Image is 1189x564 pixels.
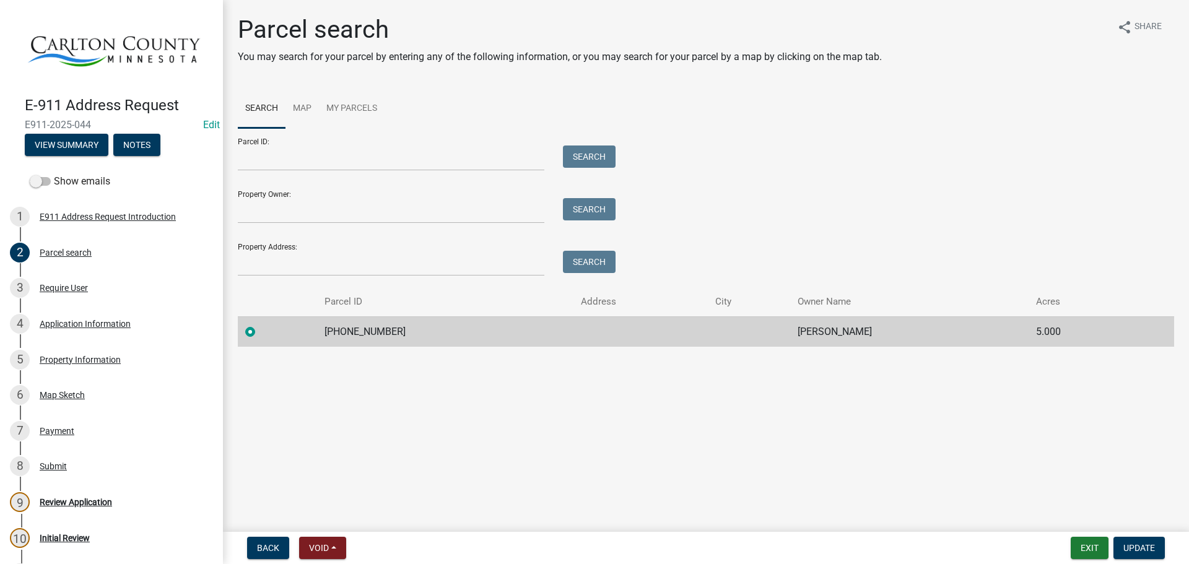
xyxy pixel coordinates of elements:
[40,248,92,257] div: Parcel search
[25,141,108,151] wm-modal-confirm: Summary
[40,355,121,364] div: Property Information
[708,287,791,316] th: City
[10,385,30,405] div: 6
[238,89,285,129] a: Search
[10,314,30,334] div: 4
[40,212,176,221] div: E911 Address Request Introduction
[1107,15,1172,39] button: shareShare
[238,50,882,64] p: You may search for your parcel by entering any of the following information, or you may search fo...
[790,287,1029,316] th: Owner Name
[10,350,30,370] div: 5
[1071,537,1108,559] button: Exit
[25,119,198,131] span: E911-2025-044
[10,278,30,298] div: 3
[1117,20,1132,35] i: share
[203,119,220,131] wm-modal-confirm: Edit Application Number
[10,456,30,476] div: 8
[113,134,160,156] button: Notes
[563,198,616,220] button: Search
[10,243,30,262] div: 2
[1123,543,1155,553] span: Update
[10,421,30,441] div: 7
[238,15,882,45] h1: Parcel search
[1113,537,1165,559] button: Update
[40,319,131,328] div: Application Information
[10,207,30,227] div: 1
[563,145,616,168] button: Search
[25,13,203,84] img: Carlton County, Minnesota
[40,498,112,506] div: Review Application
[1029,316,1135,347] td: 5.000
[1029,287,1135,316] th: Acres
[285,89,319,129] a: Map
[317,287,573,316] th: Parcel ID
[247,537,289,559] button: Back
[317,316,573,347] td: [PHONE_NUMBER]
[299,537,346,559] button: Void
[573,287,707,316] th: Address
[10,492,30,512] div: 9
[257,543,279,553] span: Back
[25,134,108,156] button: View Summary
[203,119,220,131] a: Edit
[113,141,160,151] wm-modal-confirm: Notes
[563,251,616,273] button: Search
[319,89,385,129] a: My Parcels
[25,97,213,115] h4: E-911 Address Request
[40,534,90,542] div: Initial Review
[40,462,67,471] div: Submit
[30,174,110,189] label: Show emails
[10,528,30,548] div: 10
[790,316,1029,347] td: [PERSON_NAME]
[40,391,85,399] div: Map Sketch
[309,543,329,553] span: Void
[40,284,88,292] div: Require User
[40,427,74,435] div: Payment
[1135,20,1162,35] span: Share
